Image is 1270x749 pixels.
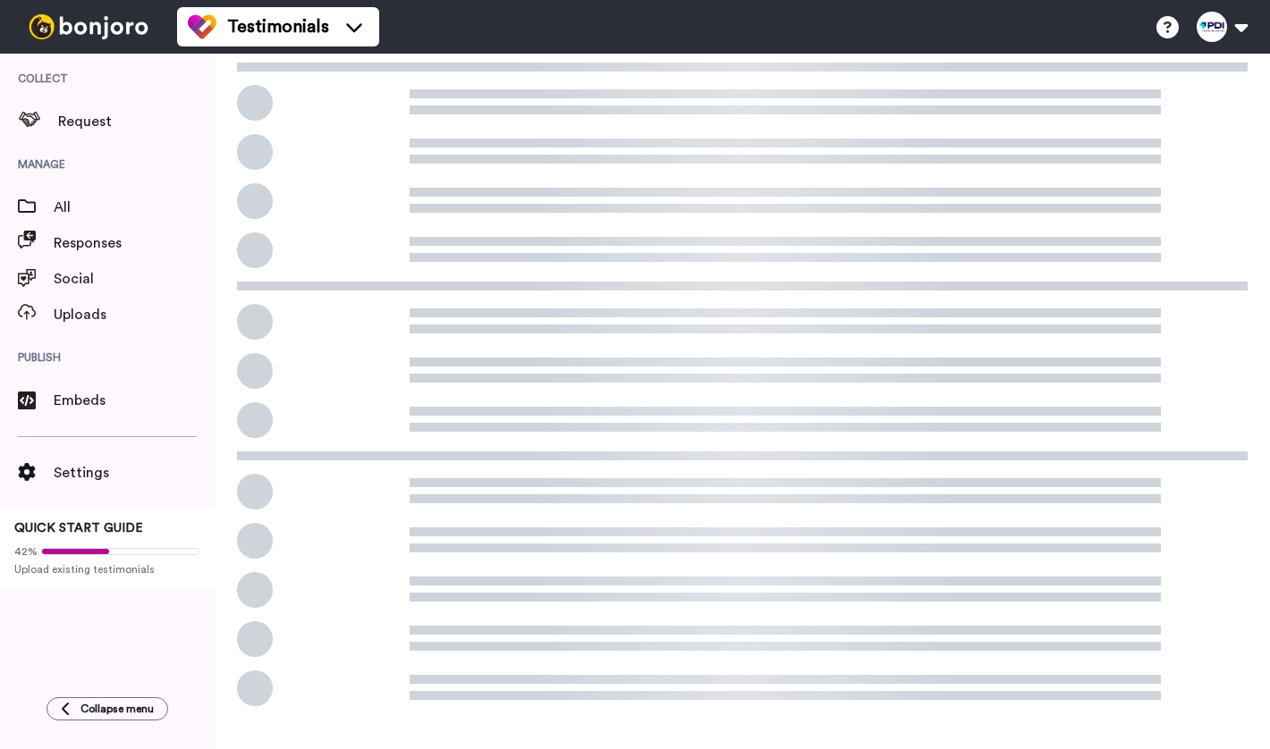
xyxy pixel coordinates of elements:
[188,13,216,41] img: tm-color.svg
[14,562,200,576] span: Upload existing testimonials
[58,111,215,132] span: Request
[227,14,329,39] span: Testimonials
[21,14,156,39] img: bj-logo-header-white.svg
[54,304,215,325] span: Uploads
[54,232,215,254] span: Responses
[14,544,38,559] span: 42%
[54,462,215,484] span: Settings
[54,390,215,411] span: Embeds
[54,268,215,290] span: Social
[47,697,168,720] button: Collapse menu
[54,197,215,218] span: All
[80,702,154,716] span: Collapse menu
[14,522,143,534] span: QUICK START GUIDE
